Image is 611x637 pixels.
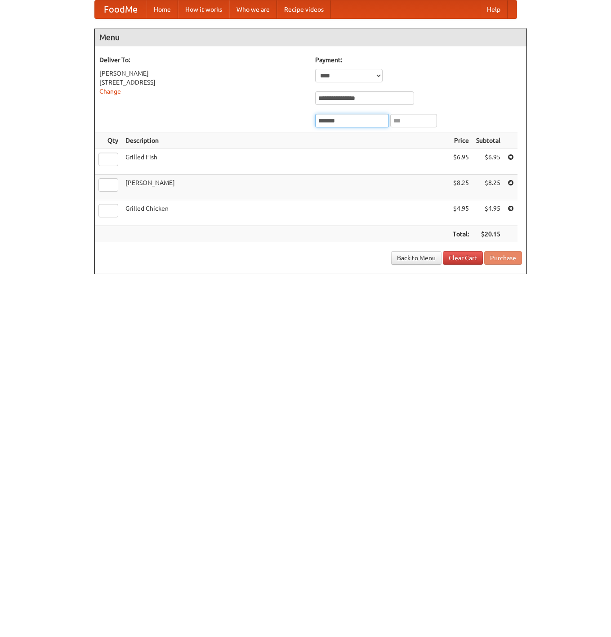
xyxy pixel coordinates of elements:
[473,226,504,243] th: $20.15
[473,149,504,175] td: $6.95
[480,0,508,18] a: Help
[122,200,449,226] td: Grilled Chicken
[449,132,473,149] th: Price
[473,132,504,149] th: Subtotal
[99,78,306,87] div: [STREET_ADDRESS]
[95,0,147,18] a: FoodMe
[229,0,277,18] a: Who we are
[315,55,522,64] h5: Payment:
[473,200,504,226] td: $4.95
[391,251,442,265] a: Back to Menu
[95,28,526,46] h4: Menu
[484,251,522,265] button: Purchase
[449,226,473,243] th: Total:
[122,132,449,149] th: Description
[99,88,121,95] a: Change
[449,175,473,200] td: $8.25
[473,175,504,200] td: $8.25
[277,0,331,18] a: Recipe videos
[443,251,483,265] a: Clear Cart
[99,69,306,78] div: [PERSON_NAME]
[122,175,449,200] td: [PERSON_NAME]
[95,132,122,149] th: Qty
[122,149,449,175] td: Grilled Fish
[178,0,229,18] a: How it works
[99,55,306,64] h5: Deliver To:
[147,0,178,18] a: Home
[449,200,473,226] td: $4.95
[449,149,473,175] td: $6.95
